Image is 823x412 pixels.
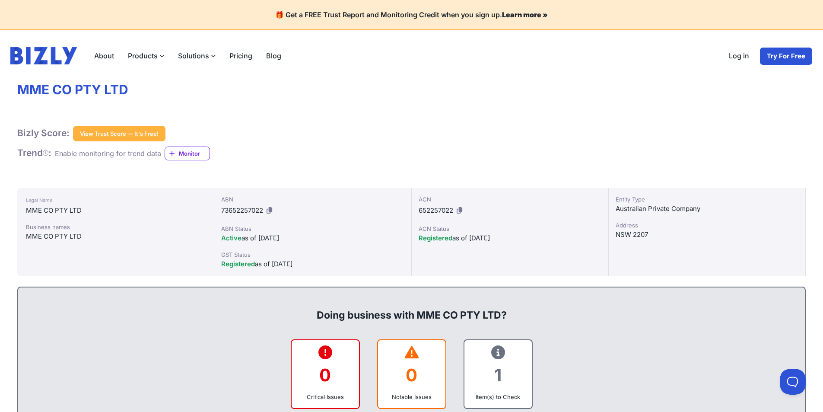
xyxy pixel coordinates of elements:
div: as of [DATE] [221,259,404,269]
div: Business names [26,223,205,231]
div: ACN Status [419,224,601,233]
a: Monitor [165,147,210,160]
div: 0 [385,358,439,393]
div: Doing business with MME CO PTY LTD? [27,294,796,322]
label: Solutions [171,47,222,64]
div: Item(s) to Check [471,393,525,401]
div: Enable monitoring for trend data [55,148,161,159]
div: 1 [471,358,525,393]
div: ACN [419,195,601,204]
h1: Bizly Score: [17,128,70,139]
div: MME CO PTY LTD [26,231,205,242]
button: View Trust Score — It's Free! [73,126,165,141]
div: ABN [221,195,404,204]
span: Monitor [179,149,210,158]
a: Learn more » [502,10,548,19]
div: Entity Type [616,195,798,204]
span: Registered [221,260,255,268]
div: MME CO PTY LTD [26,205,205,216]
div: Critical Issues [299,393,352,401]
img: bizly_logo.svg [10,47,77,64]
span: Registered [419,234,452,242]
span: 652257022 [419,206,453,214]
div: GST Status [221,250,404,259]
span: Trend : [17,147,51,158]
h1: MME CO PTY LTD [17,82,806,98]
div: Australian Private Company [616,204,798,214]
h4: 🎁 Get a FREE Trust Report and Monitoring Credit when you sign up. [10,10,813,19]
span: 73652257022 [221,206,263,214]
label: Products [121,47,171,64]
div: Address [616,221,798,230]
div: Legal Name [26,195,205,205]
a: Pricing [222,47,259,64]
div: as of [DATE] [419,233,601,243]
span: Active [221,234,241,242]
a: Blog [259,47,288,64]
div: 0 [299,358,352,393]
a: Try For Free [759,47,813,65]
a: About [87,47,121,64]
div: NSW 2207 [616,230,798,240]
div: as of [DATE] [221,233,404,243]
div: Notable Issues [385,393,439,401]
iframe: Toggle Customer Support [780,369,806,395]
div: ABN Status [221,224,404,233]
a: Log in [722,47,756,65]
